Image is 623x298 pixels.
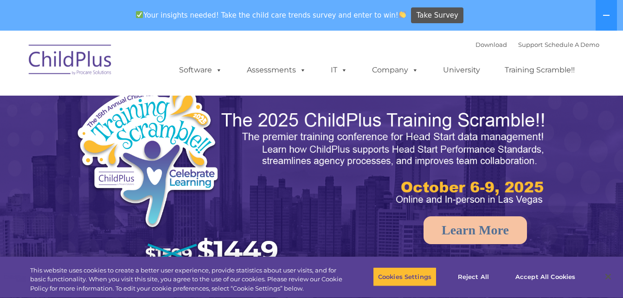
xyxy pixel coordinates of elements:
[24,38,117,84] img: ChildPlus by Procare Solutions
[518,41,543,48] a: Support
[399,11,406,18] img: 👏
[363,61,428,79] a: Company
[434,61,489,79] a: University
[510,267,580,286] button: Accept All Cookies
[132,6,410,24] span: Your insights needed! Take the child care trends survey and enter to win!
[545,41,599,48] a: Schedule A Demo
[475,41,507,48] a: Download
[424,216,527,244] a: Learn More
[30,266,343,293] div: This website uses cookies to create a better user experience, provide statistics about user visit...
[444,267,502,286] button: Reject All
[373,267,437,286] button: Cookies Settings
[417,7,458,24] span: Take Survey
[475,41,599,48] font: |
[411,7,463,24] a: Take Survey
[598,266,618,287] button: Close
[495,61,584,79] a: Training Scramble!!
[170,61,231,79] a: Software
[321,61,357,79] a: IT
[238,61,315,79] a: Assessments
[136,11,143,18] img: ✅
